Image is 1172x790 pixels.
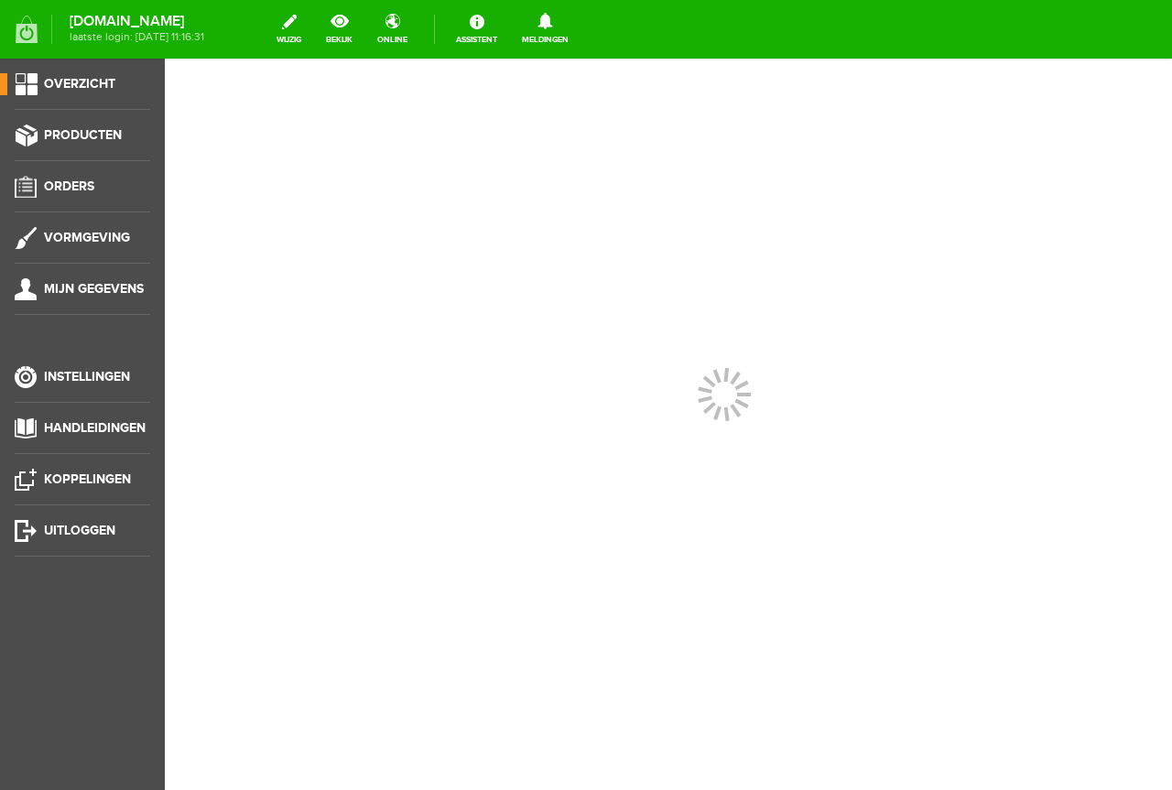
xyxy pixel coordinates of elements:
[266,9,312,49] a: wijzig
[44,76,115,92] span: Overzicht
[44,281,144,297] span: Mijn gegevens
[44,127,122,143] span: Producten
[44,369,130,384] span: Instellingen
[44,471,131,487] span: Koppelingen
[445,9,508,49] a: Assistent
[70,32,204,42] span: laatste login: [DATE] 11:16:31
[44,230,130,245] span: Vormgeving
[44,179,94,194] span: Orders
[44,523,115,538] span: Uitloggen
[366,9,418,49] a: online
[70,16,204,27] strong: [DOMAIN_NAME]
[44,420,146,436] span: Handleidingen
[511,9,580,49] a: Meldingen
[315,9,364,49] a: bekijk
